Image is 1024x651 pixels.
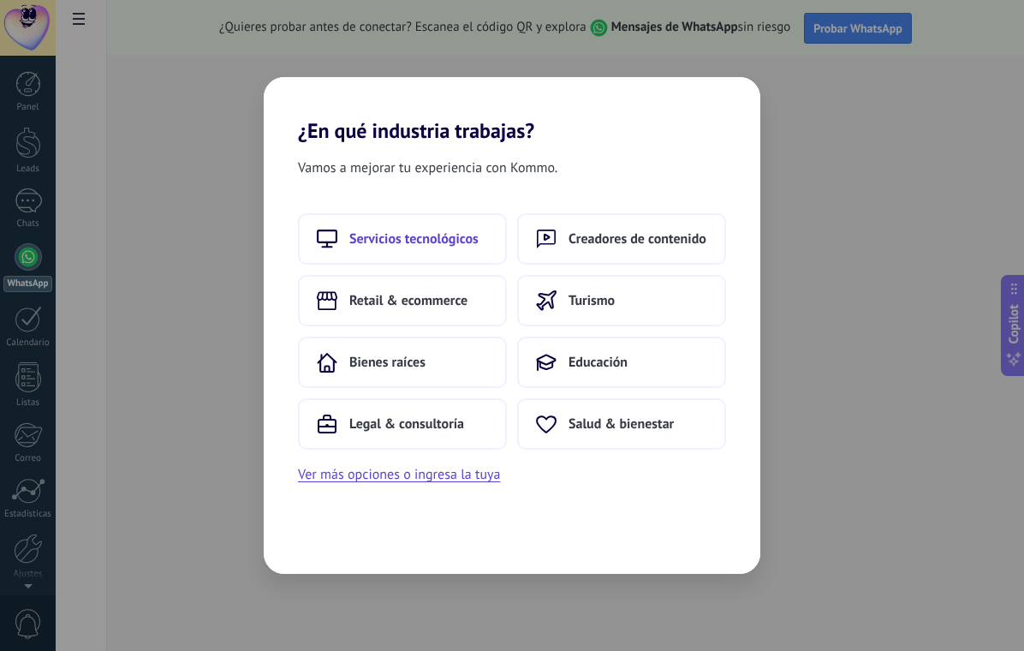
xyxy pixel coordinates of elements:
[298,463,500,486] button: Ver más opciones o ingresa la tuya
[298,213,507,265] button: Servicios tecnológicos
[517,275,726,326] button: Turismo
[298,337,507,388] button: Bienes raíces
[264,77,760,143] h2: ¿En qué industria trabajas?
[349,415,464,433] span: Legal & consultoría
[349,230,479,248] span: Servicios tecnológicos
[569,354,628,371] span: Educación
[517,337,726,388] button: Educación
[569,415,674,433] span: Salud & bienestar
[349,354,426,371] span: Bienes raíces
[569,292,615,309] span: Turismo
[349,292,467,309] span: Retail & ecommerce
[298,275,507,326] button: Retail & ecommerce
[569,230,706,248] span: Creadores de contenido
[517,398,726,450] button: Salud & bienestar
[517,213,726,265] button: Creadores de contenido
[298,157,557,179] span: Vamos a mejorar tu experiencia con Kommo.
[298,398,507,450] button: Legal & consultoría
